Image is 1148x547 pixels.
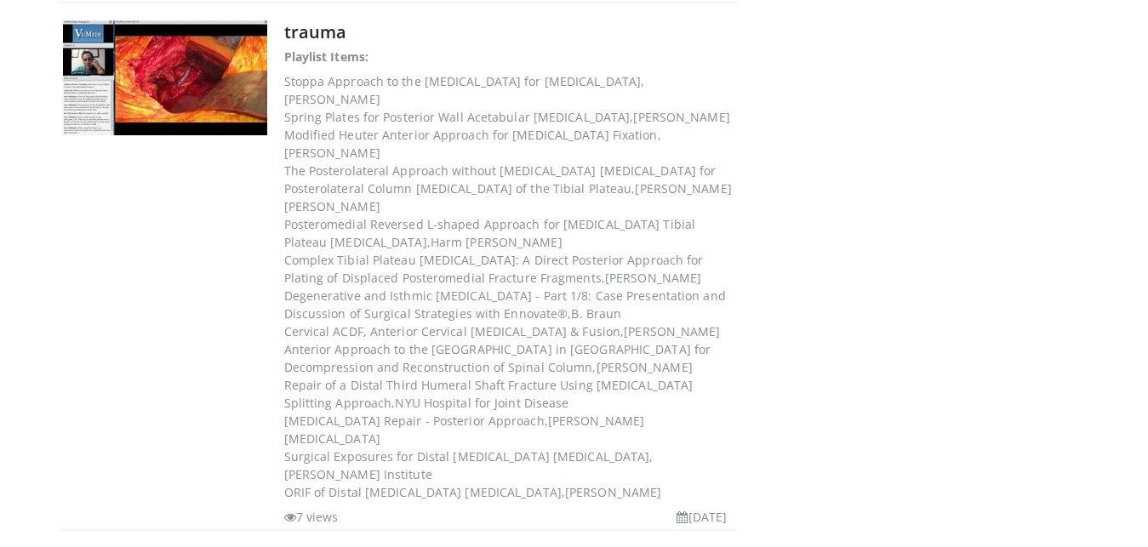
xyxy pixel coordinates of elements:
span: B. Braun [571,305,621,322]
dd: Posteromedial Reversed L-shaped Approach for [MEDICAL_DATA] Tibial Plateau [MEDICAL_DATA], [284,215,734,251]
span: [PERSON_NAME] [PERSON_NAME] [284,180,732,214]
span: [PERSON_NAME] [284,91,380,107]
dd: Stoppa Approach to the [MEDICAL_DATA] for [MEDICAL_DATA], [284,72,734,108]
dd: Degenerative and Isthmic [MEDICAL_DATA] - Part 1/8: Case Presentation and Discussion of Surgical ... [284,287,734,322]
dd: [MEDICAL_DATA] Repair - Posterior Approach, [284,412,734,447]
span: [PERSON_NAME] [565,484,661,500]
span: [PERSON_NAME] [624,323,720,339]
span: [PERSON_NAME] [633,109,729,125]
dd: Anterior Approach to the [GEOGRAPHIC_DATA] in [GEOGRAPHIC_DATA] for Decompression and Reconstruct... [284,340,734,376]
span: [PERSON_NAME] [597,359,693,375]
dd: Modified Heuter Anterior Approach for [MEDICAL_DATA] Fixation, [284,126,734,162]
dd: Spring Plates for Posterior Wall Acetabular [MEDICAL_DATA], [284,108,734,126]
span: NYU Hospital for Joint Disease [395,395,568,411]
img: trauma [63,20,267,135]
dd: ORIF of Distal [MEDICAL_DATA] [MEDICAL_DATA], [284,483,734,501]
span: [PERSON_NAME] [605,270,701,286]
li: [DATE] [677,508,727,526]
dd: Surgical Exposures for Distal [MEDICAL_DATA] [MEDICAL_DATA], [284,447,734,483]
strong: Playlist Items: [284,48,369,65]
dd: Complex Tibial Plateau [MEDICAL_DATA]: A Direct Posterior Approach for Plating of Displaced Poste... [284,251,734,287]
dd: Repair of a Distal Third Humeral Shaft Fracture Using [MEDICAL_DATA] Splitting Approach, [284,376,734,412]
span: [PERSON_NAME] Institute [284,466,432,482]
span: [PERSON_NAME] [284,145,380,161]
a: trauma [284,20,347,43]
li: 7 views [284,508,339,526]
span: Harm [PERSON_NAME] [431,234,563,250]
dd: The Posterolateral Approach without [MEDICAL_DATA] [MEDICAL_DATA] for Posterolateral Column [MEDI... [284,162,734,215]
span: [PERSON_NAME] [MEDICAL_DATA] [284,413,645,447]
dd: Cervical ACDF, Anterior Cervical [MEDICAL_DATA] & Fusion, [284,322,734,340]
